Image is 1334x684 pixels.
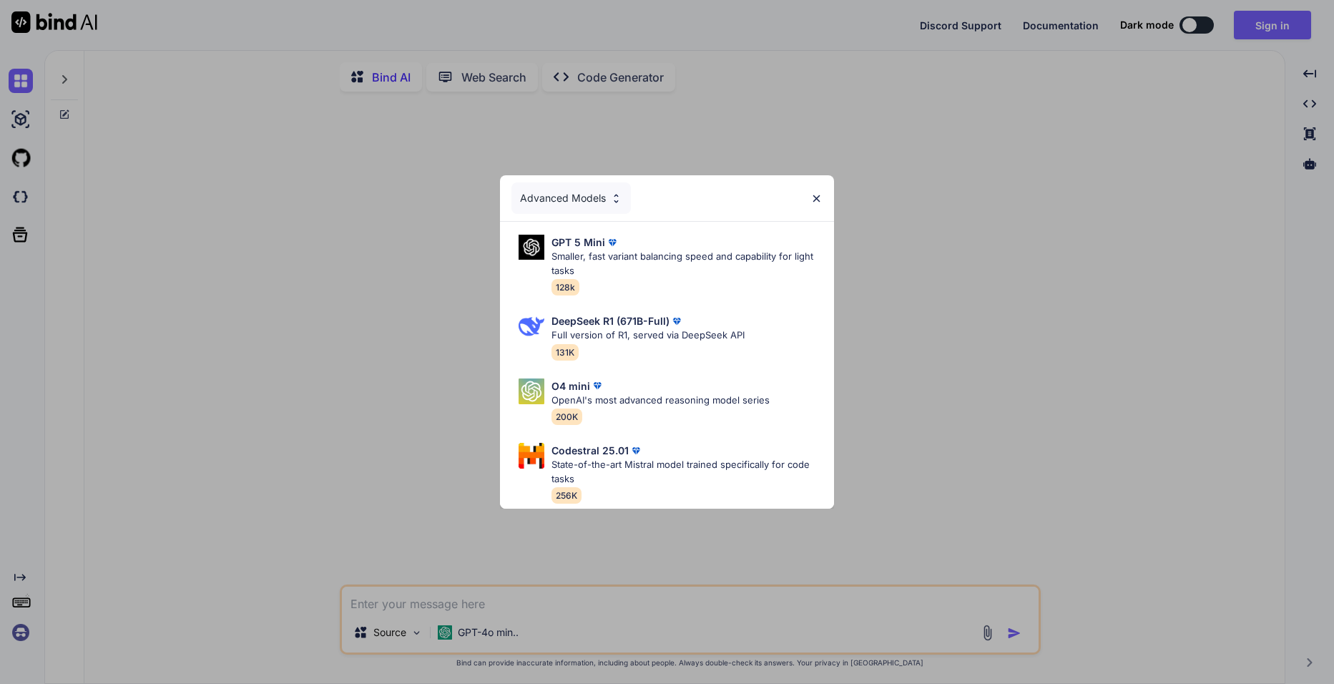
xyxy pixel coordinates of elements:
[551,394,770,408] p: OpenAI's most advanced reasoning model series
[551,378,590,394] p: O4 mini
[511,182,631,214] div: Advanced Models
[670,314,684,328] img: premium
[629,444,643,458] img: premium
[551,235,605,250] p: GPT 5 Mini
[519,443,544,469] img: Pick Models
[551,344,579,361] span: 131K
[551,250,822,278] p: Smaller, fast variant balancing speed and capability for light tasks
[551,313,670,328] p: DeepSeek R1 (671B-Full)
[519,313,544,339] img: Pick Models
[605,235,619,250] img: premium
[551,279,579,295] span: 128k
[519,378,544,404] img: Pick Models
[551,487,582,504] span: 256K
[519,235,544,260] img: Pick Models
[590,378,604,393] img: premium
[551,409,582,425] span: 200K
[810,192,823,205] img: close
[551,458,822,486] p: State-of-the-art Mistral model trained specifically for code tasks
[610,192,622,205] img: Pick Models
[551,443,629,458] p: Codestral 25.01
[551,328,745,343] p: Full version of R1, served via DeepSeek API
